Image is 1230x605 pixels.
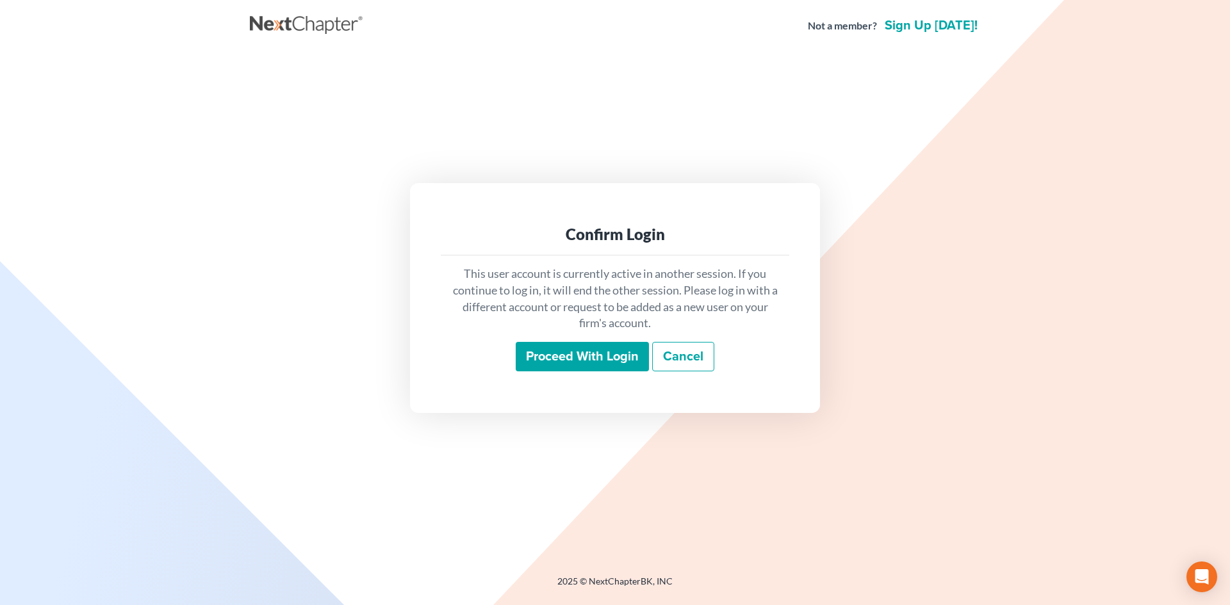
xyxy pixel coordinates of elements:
div: 2025 © NextChapterBK, INC [250,575,980,598]
a: Sign up [DATE]! [882,19,980,32]
p: This user account is currently active in another session. If you continue to log in, it will end ... [451,266,779,332]
div: Confirm Login [451,224,779,245]
input: Proceed with login [516,342,649,371]
strong: Not a member? [808,19,877,33]
div: Open Intercom Messenger [1186,561,1217,592]
a: Cancel [652,342,714,371]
